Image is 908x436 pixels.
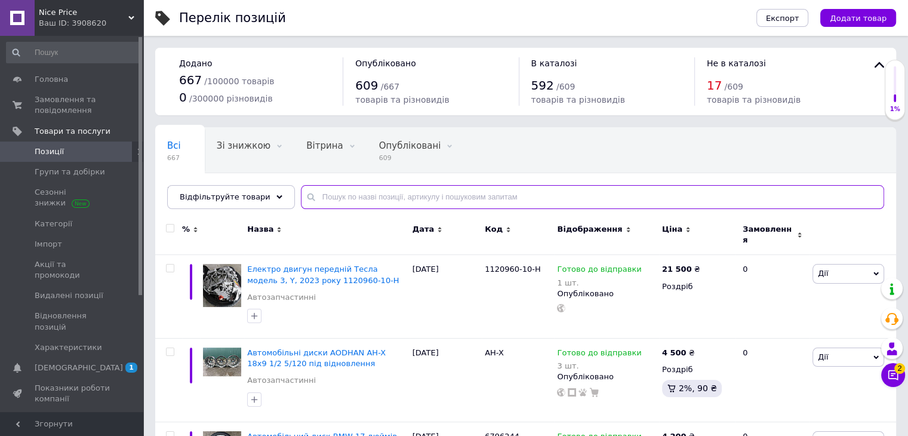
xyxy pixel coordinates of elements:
[818,269,828,278] span: Дії
[557,224,622,235] span: Відображення
[662,265,692,274] b: 21 500
[485,348,504,357] span: AH-X
[35,167,105,177] span: Групи та добірки
[881,363,905,387] button: Чат з покупцем2
[707,78,722,93] span: 17
[820,9,896,27] button: Додати товар
[35,383,110,404] span: Показники роботи компанії
[379,153,441,162] span: 609
[410,255,482,339] div: [DATE]
[35,259,110,281] span: Акції та промокоди
[662,348,695,358] div: ₴
[413,224,435,235] span: Дата
[203,264,241,306] img: Электро двигатель передний Тесла модель 3, Y, 2023 року 1120960-10-H
[167,153,181,162] span: 667
[381,82,399,91] span: / 667
[35,187,110,208] span: Сезонні знижки
[531,78,554,93] span: 592
[35,219,72,229] span: Категорії
[35,363,123,373] span: [DEMOGRAPHIC_DATA]
[818,352,828,361] span: Дії
[39,7,128,18] span: Nice Price
[735,255,809,339] div: 0
[203,348,241,376] img: Автомобильные диски AODHAN AH-X 18х9 1/2 5/120под восстановление
[204,76,274,86] span: / 100000 товарів
[39,18,143,29] div: Ваш ID: 3908620
[355,95,449,105] span: товарів та різновидів
[707,59,766,68] span: Не в каталозі
[35,342,102,353] span: Характеристики
[557,361,641,370] div: 3 шт.
[247,224,273,235] span: Назва
[189,94,273,103] span: / 300000 різновидів
[766,14,799,23] span: Експорт
[679,383,717,393] span: 2%, 90 ₴
[557,278,641,287] div: 1 шт.
[894,363,905,374] span: 2
[355,59,416,68] span: Опубліковано
[35,94,110,116] span: Замовлення та повідомлення
[179,59,212,68] span: Додано
[180,192,270,201] span: Відфільтруйте товари
[557,348,641,361] span: Готово до відправки
[247,348,386,368] a: Автомобільні диски AODHAN AH-X 18х9 1/2 5/120 під відновлення
[167,140,181,151] span: Всі
[410,338,482,422] div: [DATE]
[6,42,141,63] input: Пошук
[735,338,809,422] div: 0
[662,364,732,375] div: Роздріб
[247,375,316,386] a: Автозапчастинні
[125,363,137,373] span: 1
[756,9,809,27] button: Експорт
[35,126,110,137] span: Товари та послуги
[179,12,286,24] div: Перелік позицій
[830,14,887,23] span: Додати товар
[301,185,884,209] input: Пошук по назві позиції, артикулу і пошуковим запитам
[531,59,577,68] span: В каталозі
[885,105,904,113] div: 1%
[662,264,700,275] div: ₴
[485,265,541,274] span: 1120960-10-H
[217,140,270,151] span: Зі знижкою
[35,146,64,157] span: Позиції
[379,140,441,151] span: Опубліковані
[557,288,655,299] div: Опубліковано
[531,95,625,105] span: товарів та різновидів
[35,311,110,332] span: Відновлення позицій
[179,73,202,87] span: 667
[35,290,103,301] span: Видалені позиції
[355,78,378,93] span: 609
[743,224,794,245] span: Замовлення
[247,292,316,303] a: Автозапчастинні
[247,265,399,284] a: Електро двигун передній Тесла модель 3, Y, 2023 року 1120960-10-H
[662,224,682,235] span: Ціна
[35,74,68,85] span: Головна
[724,82,743,91] span: / 609
[179,90,187,105] span: 0
[306,140,343,151] span: Вітрина
[557,371,655,382] div: Опубліковано
[35,239,62,250] span: Імпорт
[662,281,732,292] div: Роздріб
[557,265,641,277] span: Готово до відправки
[485,224,503,235] span: Код
[182,224,190,235] span: %
[662,348,687,357] b: 4 500
[707,95,801,105] span: товарів та різновидів
[167,186,216,196] span: Приховані
[556,82,575,91] span: / 609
